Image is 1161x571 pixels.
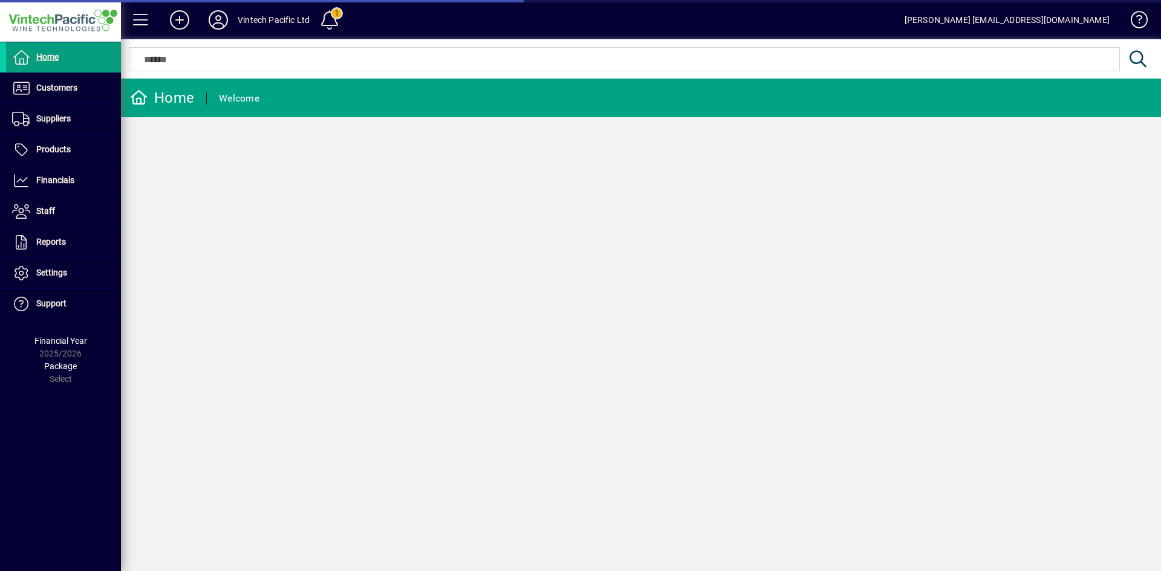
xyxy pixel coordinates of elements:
span: Support [36,298,67,308]
span: Package [44,361,77,371]
span: Customers [36,83,77,92]
a: Suppliers [6,104,121,134]
span: Suppliers [36,114,71,123]
div: Vintech Pacific Ltd [238,10,310,30]
a: Staff [6,196,121,227]
a: Customers [6,73,121,103]
span: Home [36,52,59,62]
span: Staff [36,206,55,216]
span: Reports [36,237,66,247]
span: Settings [36,268,67,277]
span: Financial Year [34,336,87,346]
a: Knowledge Base [1122,2,1146,42]
button: Add [160,9,199,31]
span: Products [36,144,71,154]
div: [PERSON_NAME] [EMAIL_ADDRESS][DOMAIN_NAME] [905,10,1110,30]
div: Home [130,88,194,108]
span: Financials [36,175,74,185]
a: Products [6,135,121,165]
a: Reports [6,227,121,257]
a: Financials [6,166,121,196]
div: Welcome [219,89,259,108]
a: Settings [6,258,121,288]
a: Support [6,289,121,319]
button: Profile [199,9,238,31]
